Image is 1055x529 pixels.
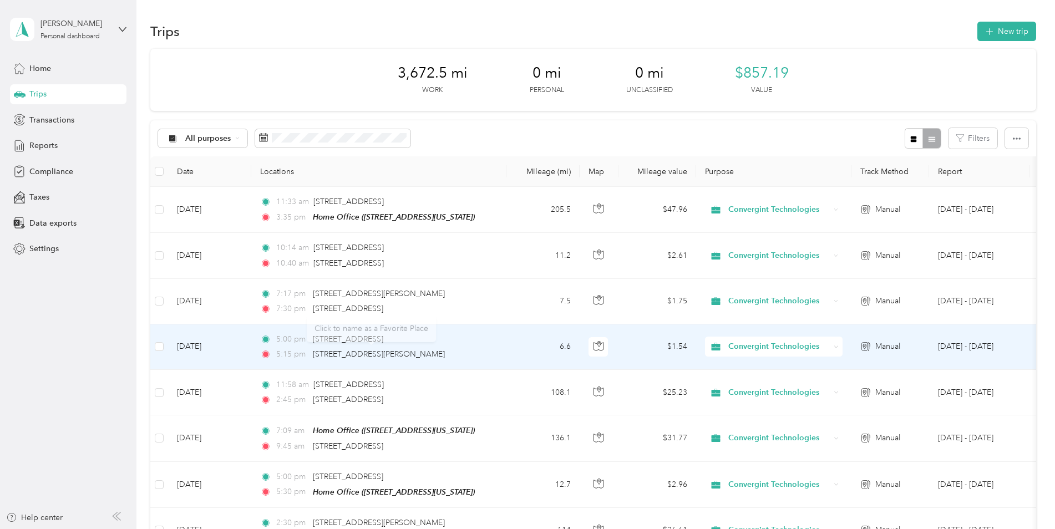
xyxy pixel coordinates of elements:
[696,156,851,187] th: Purpose
[168,370,251,415] td: [DATE]
[313,258,384,268] span: [STREET_ADDRESS]
[506,415,580,461] td: 136.1
[276,211,308,223] span: 3:35 pm
[618,370,696,415] td: $25.23
[40,18,110,29] div: [PERSON_NAME]
[313,518,445,527] span: [STREET_ADDRESS][PERSON_NAME]
[929,156,1030,187] th: Report
[929,187,1030,233] td: Sep 1 - 30, 2025
[168,324,251,370] td: [DATE]
[313,487,475,496] span: Home Office ([STREET_ADDRESS][US_STATE])
[728,479,830,491] span: Convergint Technologies
[29,63,51,74] span: Home
[168,187,251,233] td: [DATE]
[251,156,506,187] th: Locations
[168,415,251,461] td: [DATE]
[977,22,1036,41] button: New trip
[875,479,900,491] span: Manual
[276,440,308,452] span: 9:45 am
[40,33,100,40] div: Personal dashboard
[276,196,309,208] span: 11:33 am
[618,187,696,233] td: $47.96
[929,462,1030,508] td: Sep 1 - 30, 2025
[635,64,664,82] span: 0 mi
[313,243,384,252] span: [STREET_ADDRESS]
[875,432,900,444] span: Manual
[626,85,673,95] p: Unclassified
[313,197,384,206] span: [STREET_ADDRESS]
[313,212,475,221] span: Home Office ([STREET_ADDRESS][US_STATE])
[276,288,308,300] span: 7:17 pm
[618,156,696,187] th: Mileage value
[751,85,772,95] p: Value
[929,415,1030,461] td: Sep 1 - 30, 2025
[168,156,251,187] th: Date
[29,114,74,126] span: Transactions
[398,64,468,82] span: 3,672.5 mi
[276,333,308,345] span: 5:00 pm
[276,471,308,483] span: 5:00 pm
[618,279,696,324] td: $1.75
[313,472,383,481] span: [STREET_ADDRESS]
[728,340,830,353] span: Convergint Technologies
[422,85,443,95] p: Work
[276,257,309,269] span: 10:40 am
[530,85,564,95] p: Personal
[276,394,308,406] span: 2:45 pm
[506,462,580,508] td: 12.7
[728,250,830,262] span: Convergint Technologies
[29,140,58,151] span: Reports
[276,486,308,498] span: 5:30 pm
[851,156,929,187] th: Track Method
[728,204,830,216] span: Convergint Technologies
[506,233,580,278] td: 11.2
[580,156,618,187] th: Map
[185,135,231,143] span: All purposes
[29,166,73,177] span: Compliance
[313,334,383,344] span: [STREET_ADDRESS]
[276,242,309,254] span: 10:14 am
[168,233,251,278] td: [DATE]
[276,379,309,391] span: 11:58 am
[506,187,580,233] td: 205.5
[29,243,59,255] span: Settings
[875,340,900,353] span: Manual
[929,279,1030,324] td: Sep 1 - 30, 2025
[618,233,696,278] td: $2.61
[6,512,63,523] div: Help center
[949,128,997,149] button: Filters
[276,517,308,529] span: 2:30 pm
[506,324,580,370] td: 6.6
[276,348,308,360] span: 5:15 pm
[29,217,77,229] span: Data exports
[168,279,251,324] td: [DATE]
[875,250,900,262] span: Manual
[618,415,696,461] td: $31.77
[929,233,1030,278] td: Sep 1 - 30, 2025
[29,191,49,203] span: Taxes
[993,467,1055,529] iframe: Everlance-gr Chat Button Frame
[506,156,580,187] th: Mileage (mi)
[313,349,445,359] span: [STREET_ADDRESS][PERSON_NAME]
[728,386,830,399] span: Convergint Technologies
[929,324,1030,370] td: Sep 1 - 30, 2025
[313,441,383,451] span: [STREET_ADDRESS]
[506,370,580,415] td: 108.1
[506,279,580,324] td: 7.5
[875,386,900,399] span: Manual
[618,462,696,508] td: $2.96
[29,88,47,100] span: Trips
[150,26,180,37] h1: Trips
[735,64,789,82] span: $857.19
[313,380,384,389] span: [STREET_ADDRESS]
[618,324,696,370] td: $1.54
[728,432,830,444] span: Convergint Technologies
[728,295,830,307] span: Convergint Technologies
[313,289,445,298] span: [STREET_ADDRESS][PERSON_NAME]
[307,315,436,342] div: Click to name as a Favorite Place
[168,462,251,508] td: [DATE]
[276,303,308,315] span: 7:30 pm
[313,426,475,435] span: Home Office ([STREET_ADDRESS][US_STATE])
[313,395,383,404] span: [STREET_ADDRESS]
[929,370,1030,415] td: Sep 1 - 30, 2025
